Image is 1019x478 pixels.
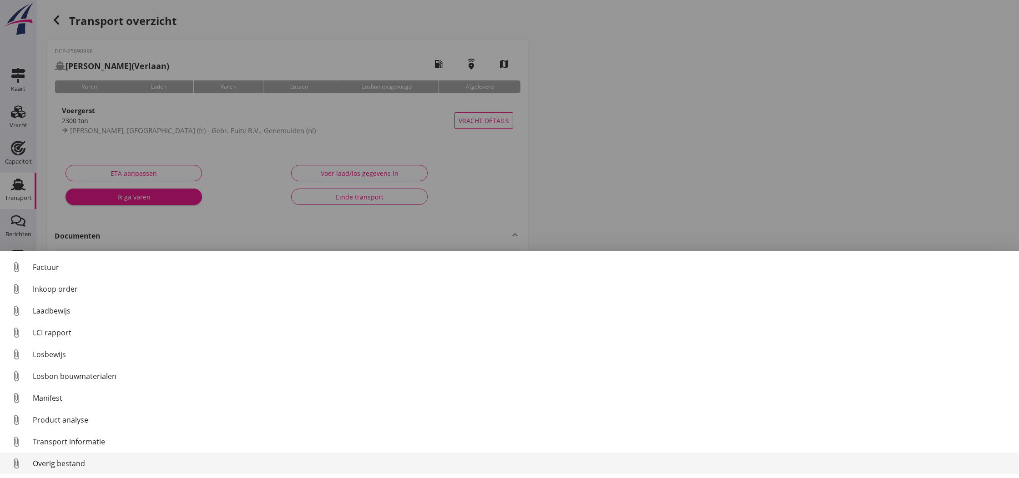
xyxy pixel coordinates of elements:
div: Overig bestand [33,458,1012,469]
i: attach_file [9,347,24,362]
i: attach_file [9,325,24,340]
div: Laadbewijs [33,305,1012,316]
div: Factuur [33,262,1012,273]
i: attach_file [9,369,24,383]
div: LCI rapport [33,327,1012,338]
i: attach_file [9,456,24,471]
div: Losbon bouwmaterialen [33,371,1012,382]
div: Transport informatie [33,436,1012,447]
i: attach_file [9,260,24,274]
i: attach_file [9,391,24,405]
i: attach_file [9,434,24,449]
div: Inkoop order [33,284,1012,294]
i: attach_file [9,282,24,296]
div: Losbewijs [33,349,1012,360]
i: attach_file [9,413,24,427]
i: attach_file [9,304,24,318]
div: Product analyse [33,414,1012,425]
div: Manifest [33,393,1012,403]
